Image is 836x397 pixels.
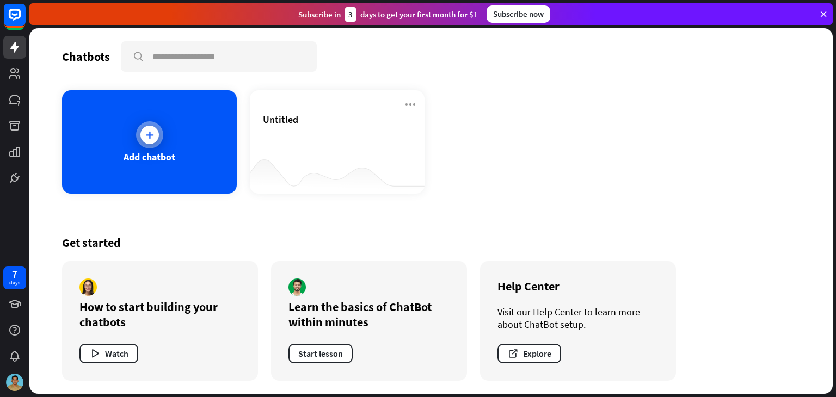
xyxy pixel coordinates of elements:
div: Learn the basics of ChatBot within minutes [288,299,450,330]
div: Help Center [497,278,659,294]
div: days [9,279,20,287]
a: 7 days [3,266,26,289]
div: Add chatbot [124,151,175,163]
div: Chatbots [62,49,110,64]
img: author [288,278,306,296]
button: Open LiveChat chat widget [9,4,41,37]
div: Get started [62,235,800,250]
div: 7 [12,269,17,279]
button: Start lesson [288,344,353,363]
span: Untitled [263,113,298,126]
div: Subscribe in days to get your first month for $1 [298,7,478,22]
img: author [79,278,97,296]
div: How to start building your chatbots [79,299,241,330]
div: 3 [345,7,356,22]
div: Visit our Help Center to learn more about ChatBot setup. [497,306,659,331]
button: Watch [79,344,138,363]
div: Subscribe now [487,5,550,23]
button: Explore [497,344,561,363]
